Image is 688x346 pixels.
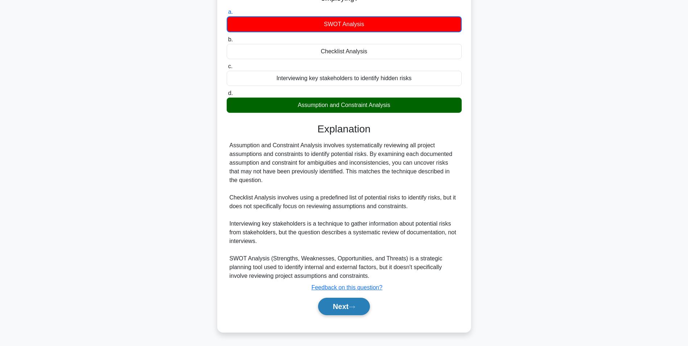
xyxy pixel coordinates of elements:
[228,9,233,15] span: a.
[312,284,383,291] a: Feedback on this question?
[318,298,370,315] button: Next
[227,44,462,59] div: Checklist Analysis
[227,98,462,113] div: Assumption and Constraint Analysis
[231,123,457,135] h3: Explanation
[228,36,233,42] span: b.
[227,16,462,32] div: SWOT Analysis
[228,90,233,96] span: d.
[228,63,232,69] span: c.
[227,71,462,86] div: Interviewing key stakeholders to identify hidden risks
[230,141,459,280] div: Assumption and Constraint Analysis involves systematically reviewing all project assumptions and ...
